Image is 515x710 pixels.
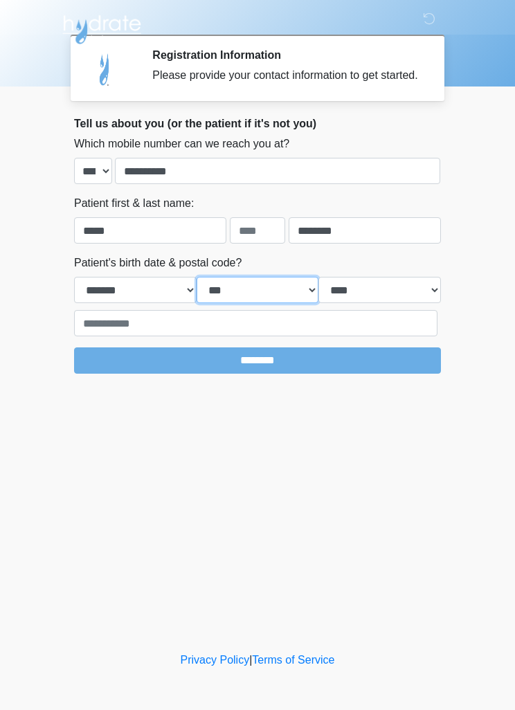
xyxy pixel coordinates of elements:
[74,195,194,212] label: Patient first & last name:
[152,67,420,84] div: Please provide your contact information to get started.
[74,136,289,152] label: Which mobile number can we reach you at?
[181,654,250,666] a: Privacy Policy
[60,10,143,45] img: Hydrate IV Bar - Chandler Logo
[84,48,126,90] img: Agent Avatar
[249,654,252,666] a: |
[252,654,334,666] a: Terms of Service
[74,255,242,271] label: Patient's birth date & postal code?
[74,117,441,130] h2: Tell us about you (or the patient if it's not you)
